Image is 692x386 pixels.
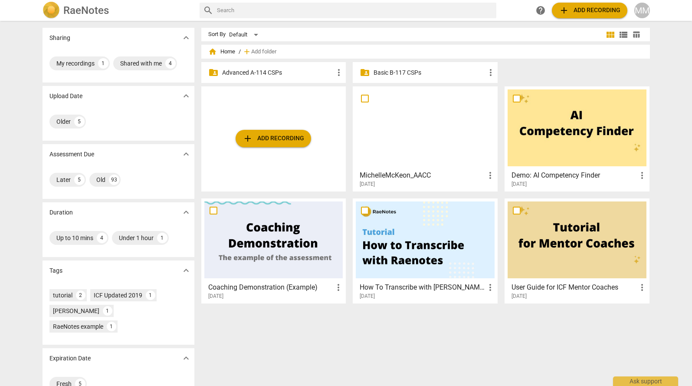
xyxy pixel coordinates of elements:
span: more_vert [637,170,647,181]
div: Under 1 hour [119,234,154,242]
p: Duration [49,208,73,217]
span: / [239,49,241,55]
div: 5 [74,175,85,185]
p: Assessment Due [49,150,94,159]
div: Old [96,175,105,184]
div: 1 [157,233,167,243]
button: Table view [630,28,643,41]
span: folder_shared [360,67,370,78]
a: MichelleMcKeon_AACC[DATE] [356,89,495,188]
div: 1 [98,58,108,69]
button: Tile view [604,28,617,41]
span: add [243,47,251,56]
span: table_chart [632,30,640,39]
span: expand_more [181,353,191,363]
div: tutorial [53,291,72,300]
p: Expiration Date [49,354,91,363]
div: ICF Updated 2019 [94,291,142,300]
h3: Demo: AI Competency Finder [512,170,637,181]
div: Up to 10 mins [56,234,93,242]
div: 1 [107,322,116,331]
p: Tags [49,266,62,275]
span: add [559,5,569,16]
span: folder_shared [208,67,219,78]
span: help [535,5,546,16]
div: 4 [165,58,176,69]
span: search [203,5,213,16]
p: Basic B-117 CSPs [374,68,485,77]
a: Coaching Demonstration (Example)[DATE] [204,201,343,300]
button: MM [634,3,650,18]
div: Ask support [613,376,678,386]
div: 5 [74,116,85,127]
div: 1 [103,306,112,316]
div: 4 [97,233,107,243]
span: more_vert [485,170,495,181]
button: Show more [180,352,193,365]
p: Advanced A-114 CSPs [222,68,334,77]
h3: How To Transcribe with RaeNotes [360,282,485,293]
div: RaeNotes example [53,322,103,331]
span: home [208,47,217,56]
div: Shared with me [120,59,162,68]
span: view_module [605,30,616,40]
span: [DATE] [360,293,375,300]
a: User Guide for ICF Mentor Coaches[DATE] [508,201,646,300]
div: [PERSON_NAME] [53,307,99,315]
span: more_vert [485,67,496,78]
span: expand_more [181,91,191,101]
h2: RaeNotes [63,4,109,16]
p: Sharing [49,33,70,43]
a: Demo: AI Competency Finder[DATE] [508,89,646,188]
div: My recordings [56,59,95,68]
span: [DATE] [208,293,223,300]
span: [DATE] [512,293,527,300]
span: expand_more [181,33,191,43]
button: Show more [180,206,193,219]
div: Older [56,117,71,126]
span: more_vert [485,282,495,293]
p: Upload Date [49,92,82,101]
div: Later [56,175,71,184]
div: 1 [146,290,155,300]
a: How To Transcribe with [PERSON_NAME][DATE] [356,201,495,300]
span: add [243,133,253,144]
button: Show more [180,31,193,44]
span: more_vert [637,282,647,293]
div: Default [229,28,261,42]
img: Logo [43,2,60,19]
span: Add folder [251,49,276,55]
button: Upload [236,130,311,147]
span: Add recording [243,133,304,144]
span: expand_more [181,265,191,276]
a: Help [533,3,548,18]
span: more_vert [334,67,344,78]
input: Search [217,3,493,17]
span: Add recording [559,5,620,16]
h3: User Guide for ICF Mentor Coaches [512,282,637,293]
div: Sort By [208,31,226,38]
span: [DATE] [360,181,375,188]
span: expand_more [181,207,191,218]
h3: MichelleMcKeon_AACC [360,170,485,181]
button: Show more [180,148,193,161]
button: Show more [180,264,193,277]
button: List view [617,28,630,41]
span: expand_more [181,149,191,159]
a: LogoRaeNotes [43,2,193,19]
h3: Coaching Demonstration (Example) [208,282,334,293]
button: Upload [552,3,627,18]
div: 93 [109,175,119,185]
div: 2 [76,290,85,300]
span: more_vert [333,282,344,293]
span: [DATE] [512,181,527,188]
span: view_list [618,30,629,40]
button: Show more [180,89,193,102]
span: Home [208,47,235,56]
